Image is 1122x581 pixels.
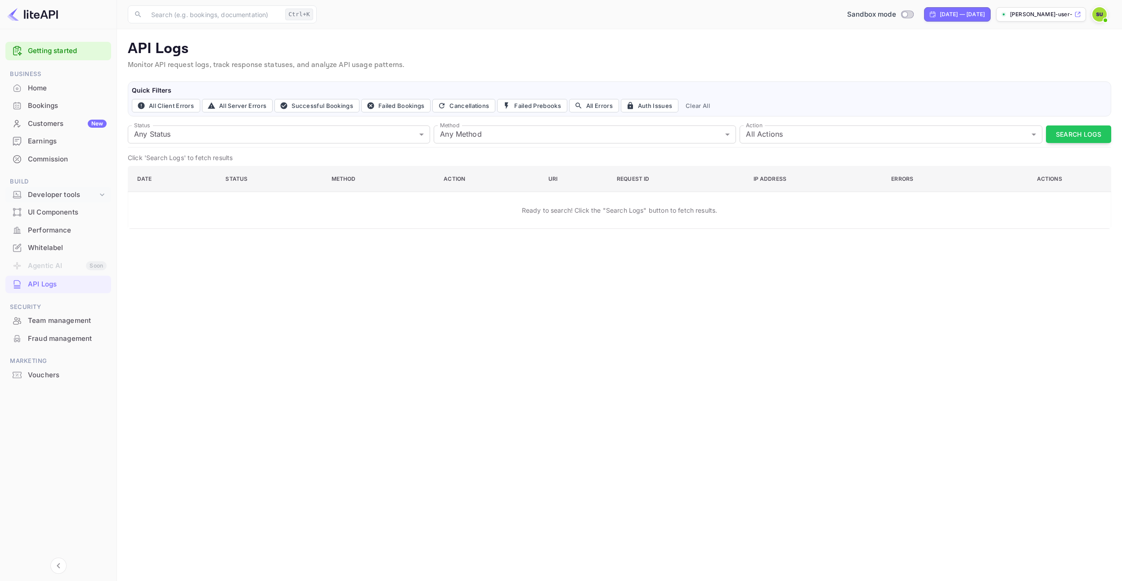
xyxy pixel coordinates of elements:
p: Monitor API request logs, track response statuses, and analyze API usage patterns. [128,60,1111,71]
a: API Logs [5,276,111,292]
a: Fraud management [5,330,111,347]
label: Action [746,121,763,129]
div: CustomersNew [5,115,111,133]
button: Cancellations [432,99,495,112]
div: Customers [28,119,107,129]
div: Earnings [5,133,111,150]
th: Request ID [610,166,746,192]
span: Security [5,302,111,312]
a: Whitelabel [5,239,111,256]
button: Collapse navigation [50,558,67,574]
a: Performance [5,222,111,238]
button: Auth Issues [621,99,678,112]
img: Sebastian User [1092,7,1107,22]
div: Developer tools [5,187,111,203]
th: Errors [884,166,990,192]
div: API Logs [28,279,107,290]
th: Action [436,166,541,192]
button: Successful Bookings [274,99,359,112]
span: Build [5,177,111,187]
div: Developer tools [28,190,98,200]
th: URI [541,166,610,192]
div: Team management [5,312,111,330]
button: All Server Errors [202,99,273,112]
a: Team management [5,312,111,329]
div: Any Method [434,125,736,143]
span: Business [5,69,111,79]
button: All Errors [569,99,619,112]
div: API Logs [5,276,111,293]
button: All Client Errors [132,99,200,112]
th: Actions [990,166,1111,192]
th: Method [324,166,437,192]
div: Commission [5,151,111,168]
div: New [88,120,107,128]
div: Bookings [5,97,111,115]
th: Date [128,166,219,192]
a: UI Components [5,204,111,220]
div: Bookings [28,101,107,111]
div: Team management [28,316,107,326]
a: Bookings [5,97,111,114]
div: Any Status [128,125,430,143]
img: LiteAPI logo [7,7,58,22]
div: Ctrl+K [285,9,313,20]
input: Search (e.g. bookings, documentation) [146,5,282,23]
label: Method [440,121,459,129]
div: UI Components [28,207,107,218]
div: Getting started [5,42,111,60]
div: [DATE] — [DATE] [940,10,985,18]
span: Sandbox mode [847,9,896,20]
div: Fraud management [28,334,107,344]
a: Earnings [5,133,111,149]
div: Vouchers [5,366,111,384]
div: All Actions [740,125,1042,143]
button: Failed Prebooks [497,99,567,112]
p: Click 'Search Logs' to fetch results [128,153,1111,162]
a: Getting started [28,46,107,56]
th: Status [218,166,324,192]
a: Home [5,80,111,96]
div: Earnings [28,136,107,147]
label: Status [134,121,150,129]
div: UI Components [5,204,111,221]
div: Whitelabel [5,239,111,257]
div: Vouchers [28,370,107,380]
button: Failed Bookings [361,99,431,112]
div: Fraud management [5,330,111,348]
div: Click to change the date range period [924,7,991,22]
h6: Quick Filters [132,85,1107,95]
div: Performance [5,222,111,239]
div: Whitelabel [28,243,107,253]
th: IP Address [746,166,884,192]
div: Home [5,80,111,97]
a: CustomersNew [5,115,111,132]
p: Ready to search! Click the "Search Logs" button to fetch results. [522,206,718,215]
a: Commission [5,151,111,167]
button: Search Logs [1046,125,1111,143]
p: [PERSON_NAME]-user-8wnh3.n... [1010,10,1073,18]
div: Home [28,83,107,94]
button: Clear All [682,99,714,112]
div: Performance [28,225,107,236]
span: Marketing [5,356,111,366]
div: Switch to Production mode [844,9,917,20]
div: Commission [28,154,107,165]
a: Vouchers [5,366,111,383]
p: API Logs [128,40,1111,58]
